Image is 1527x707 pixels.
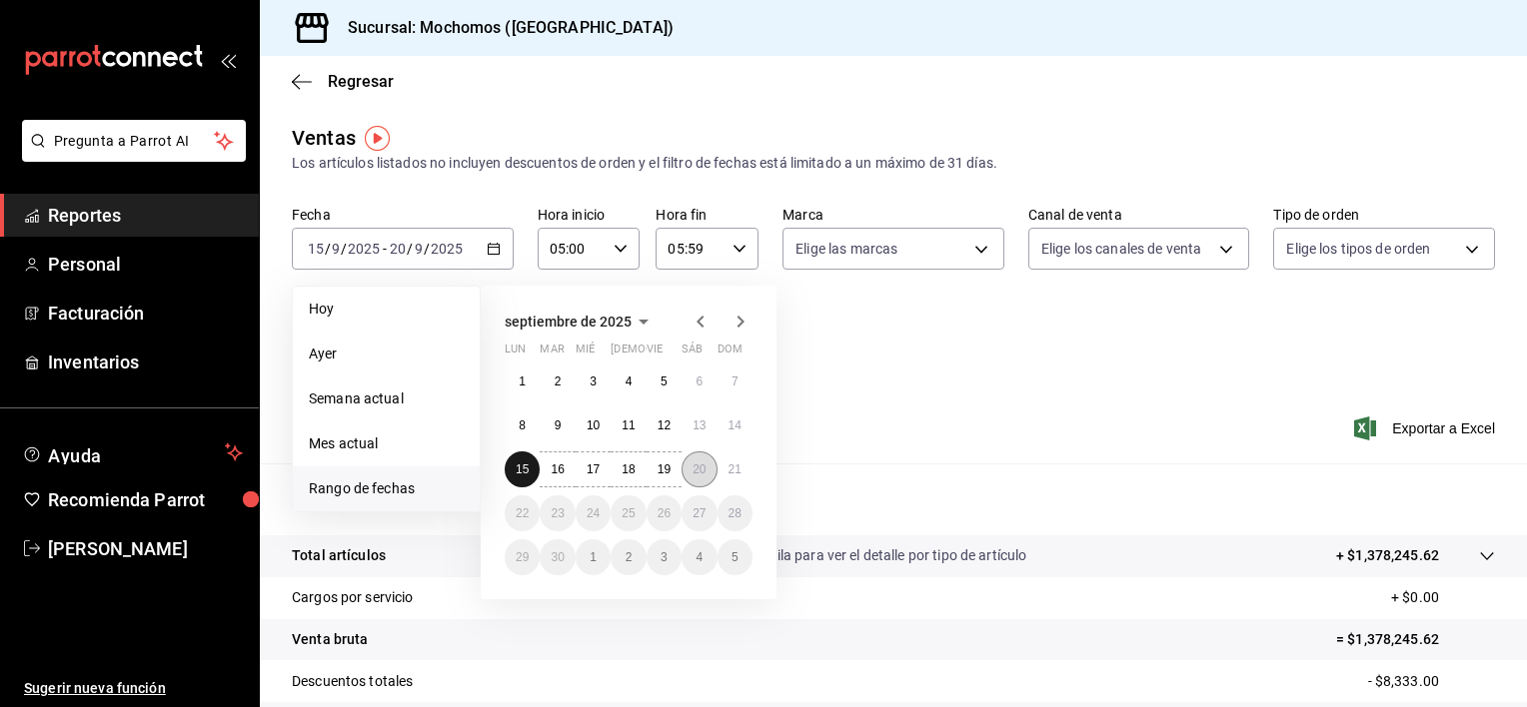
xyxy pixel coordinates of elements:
button: 10 de septiembre de 2025 [576,407,611,443]
span: Inventarios [48,349,243,375]
p: Venta bruta [292,629,368,650]
span: Pregunta a Parrot AI [54,131,215,152]
button: 9 de septiembre de 2025 [540,407,575,443]
abbr: 29 de septiembre de 2025 [516,550,529,564]
p: Total artículos [292,545,386,566]
button: Exportar a Excel [1358,416,1495,440]
button: 30 de septiembre de 2025 [540,539,575,575]
button: Tooltip marker [365,126,390,151]
abbr: 30 de septiembre de 2025 [551,550,564,564]
p: = $1,378,245.62 [1336,629,1495,650]
abbr: 6 de septiembre de 2025 [696,374,703,388]
abbr: 13 de septiembre de 2025 [693,418,706,432]
span: Facturación [48,300,243,327]
button: 8 de septiembre de 2025 [505,407,540,443]
button: 12 de septiembre de 2025 [647,407,682,443]
abbr: 3 de septiembre de 2025 [590,374,597,388]
span: Ayer [309,344,464,364]
abbr: jueves [611,343,729,363]
button: 3 de septiembre de 2025 [576,363,611,399]
span: / [325,241,331,257]
abbr: martes [540,343,564,363]
label: Fecha [292,208,514,222]
abbr: miércoles [576,343,595,363]
label: Hora fin [656,208,759,222]
span: Elige los tipos de orden [1286,239,1430,259]
button: Pregunta a Parrot AI [22,120,246,162]
input: -- [414,241,424,257]
abbr: domingo [718,343,743,363]
abbr: 18 de septiembre de 2025 [622,462,635,476]
abbr: 23 de septiembre de 2025 [551,506,564,520]
button: 26 de septiembre de 2025 [647,495,682,531]
abbr: 19 de septiembre de 2025 [658,462,671,476]
p: Da clic en la fila para ver el detalle por tipo de artículo [696,545,1027,566]
label: Hora inicio [538,208,641,222]
abbr: 17 de septiembre de 2025 [587,462,600,476]
span: Hoy [309,299,464,320]
button: Regresar [292,72,394,91]
abbr: 25 de septiembre de 2025 [622,506,635,520]
button: 11 de septiembre de 2025 [611,407,646,443]
abbr: 4 de octubre de 2025 [696,550,703,564]
div: Ventas [292,123,356,153]
span: Ayuda [48,440,217,464]
abbr: viernes [647,343,663,363]
abbr: 11 de septiembre de 2025 [622,418,635,432]
abbr: 2 de octubre de 2025 [626,550,633,564]
p: + $0.00 [1391,587,1495,608]
input: -- [389,241,407,257]
label: Marca [782,208,1004,222]
abbr: 1 de septiembre de 2025 [519,374,526,388]
button: 18 de septiembre de 2025 [611,451,646,487]
span: Regresar [328,72,394,91]
button: 21 de septiembre de 2025 [718,451,753,487]
label: Tipo de orden [1273,208,1495,222]
button: 6 de septiembre de 2025 [682,363,717,399]
button: 1 de octubre de 2025 [576,539,611,575]
abbr: 7 de septiembre de 2025 [732,374,739,388]
button: 17 de septiembre de 2025 [576,451,611,487]
p: Resumen [292,487,1495,511]
input: ---- [347,241,381,257]
abbr: 27 de septiembre de 2025 [693,506,706,520]
span: Personal [48,251,243,278]
abbr: 20 de septiembre de 2025 [693,462,706,476]
abbr: 1 de octubre de 2025 [590,550,597,564]
button: 2 de octubre de 2025 [611,539,646,575]
button: 28 de septiembre de 2025 [718,495,753,531]
button: open_drawer_menu [220,52,236,68]
span: Elige los canales de venta [1041,239,1201,259]
abbr: 21 de septiembre de 2025 [729,462,742,476]
abbr: 3 de octubre de 2025 [661,550,668,564]
input: -- [307,241,325,257]
span: [PERSON_NAME] [48,535,243,562]
abbr: 8 de septiembre de 2025 [519,418,526,432]
button: 5 de octubre de 2025 [718,539,753,575]
abbr: 14 de septiembre de 2025 [729,418,742,432]
button: 20 de septiembre de 2025 [682,451,717,487]
button: 1 de septiembre de 2025 [505,363,540,399]
span: Sugerir nueva función [24,678,243,699]
span: Elige las marcas [795,239,897,259]
button: 13 de septiembre de 2025 [682,407,717,443]
div: Los artículos listados no incluyen descuentos de orden y el filtro de fechas está limitado a un m... [292,153,1495,174]
p: Descuentos totales [292,671,413,692]
abbr: 22 de septiembre de 2025 [516,506,529,520]
p: Cargos por servicio [292,587,414,608]
p: - $8,333.00 [1368,671,1495,692]
abbr: lunes [505,343,526,363]
button: septiembre de 2025 [505,310,656,334]
span: septiembre de 2025 [505,314,632,330]
button: 4 de septiembre de 2025 [611,363,646,399]
input: ---- [430,241,464,257]
span: / [424,241,430,257]
span: / [407,241,413,257]
abbr: 5 de octubre de 2025 [732,550,739,564]
button: 23 de septiembre de 2025 [540,495,575,531]
abbr: 5 de septiembre de 2025 [661,374,668,388]
abbr: 15 de septiembre de 2025 [516,462,529,476]
button: 22 de septiembre de 2025 [505,495,540,531]
input: -- [331,241,341,257]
